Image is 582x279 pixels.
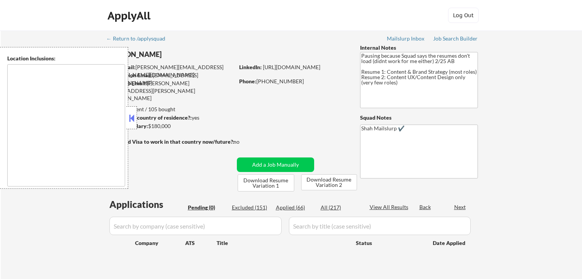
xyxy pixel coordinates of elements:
[237,157,314,172] button: Add a Job Manually
[454,203,466,211] div: Next
[356,236,422,250] div: Status
[301,174,357,190] button: Download Resume Variation 2
[217,239,349,247] div: Title
[107,114,192,121] strong: Can work in country of residence?:
[106,36,173,43] a: ← Return to /applysquad
[108,63,234,78] div: [PERSON_NAME][EMAIL_ADDRESS][PERSON_NAME][DOMAIN_NAME]
[387,36,425,43] a: Mailslurp Inbox
[239,78,256,84] strong: Phone:
[108,71,234,86] div: [EMAIL_ADDRESS][DOMAIN_NAME]
[185,239,217,247] div: ATS
[360,114,478,122] div: Squad Notes
[107,122,234,130] div: $180,000
[419,203,432,211] div: Back
[239,78,347,85] div: [PHONE_NUMBER]
[7,55,125,62] div: Location Inclusions:
[107,79,234,102] div: [PERSON_NAME][EMAIL_ADDRESS][PERSON_NAME][DOMAIN_NAME]
[107,114,232,122] div: yes
[107,138,235,145] strong: Will need Visa to work in that country now/future?:
[448,8,479,23] button: Log Out
[109,217,282,235] input: Search by company (case sensitive)
[433,239,466,247] div: Date Applied
[108,9,153,22] div: ApplyAll
[107,50,264,59] div: [PERSON_NAME]
[321,204,359,211] div: All (217)
[239,64,262,70] strong: LinkedIn:
[232,204,270,211] div: Excluded (151)
[107,105,234,113] div: 66 sent / 105 bought
[289,217,471,235] input: Search by title (case sensitive)
[106,36,173,41] div: ← Return to /applysquad
[276,204,314,211] div: Applied (66)
[433,36,478,41] div: Job Search Builder
[109,200,185,209] div: Applications
[360,44,478,52] div: Internal Notes
[233,138,255,146] div: no
[238,174,294,191] button: Download Resume Variation 1
[263,64,320,70] a: [URL][DOMAIN_NAME]
[188,204,226,211] div: Pending (0)
[135,239,185,247] div: Company
[387,36,425,41] div: Mailslurp Inbox
[370,203,411,211] div: View All Results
